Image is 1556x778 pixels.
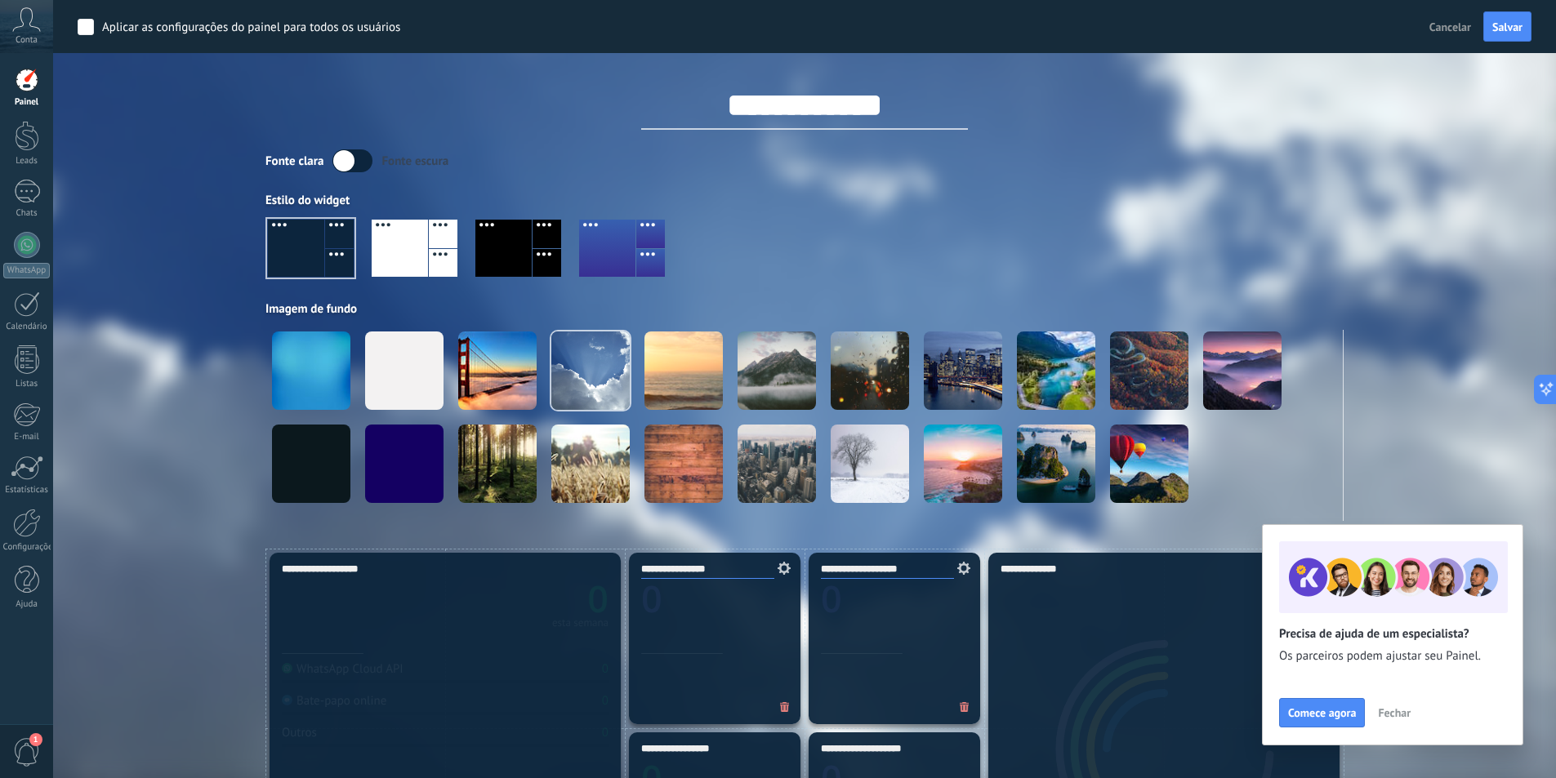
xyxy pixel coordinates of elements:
div: Listas [3,379,51,389]
button: Cancelar [1423,15,1478,39]
button: Comece agora [1279,698,1365,727]
span: Os parceiros podem ajustar seu Painel. [1279,648,1506,665]
div: WhatsApp [3,263,50,278]
button: Fechar [1371,700,1418,725]
button: Salvar [1483,11,1531,42]
h2: Precisa de ajuda de um especialista? [1279,626,1506,642]
span: Cancelar [1429,20,1471,34]
span: Fechar [1378,707,1411,718]
div: Fonte escura [381,153,448,169]
span: Conta [16,35,38,46]
div: Configurações [3,542,51,553]
div: Estatísticas [3,485,51,496]
div: Aplicar as configurações do painel para todos os usuários [102,20,400,36]
div: Leads [3,156,51,167]
div: Painel [3,97,51,108]
div: Calendário [3,322,51,332]
div: Estilo do widget [265,193,1344,208]
div: E-mail [3,432,51,442]
div: Fonte clara [265,153,323,169]
div: Ajuda [3,599,51,610]
span: Salvar [1492,21,1523,33]
span: Comece agora [1288,707,1356,718]
span: 1 [29,733,42,746]
div: Imagem de fundo [265,301,1344,317]
div: Chats [3,208,51,219]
